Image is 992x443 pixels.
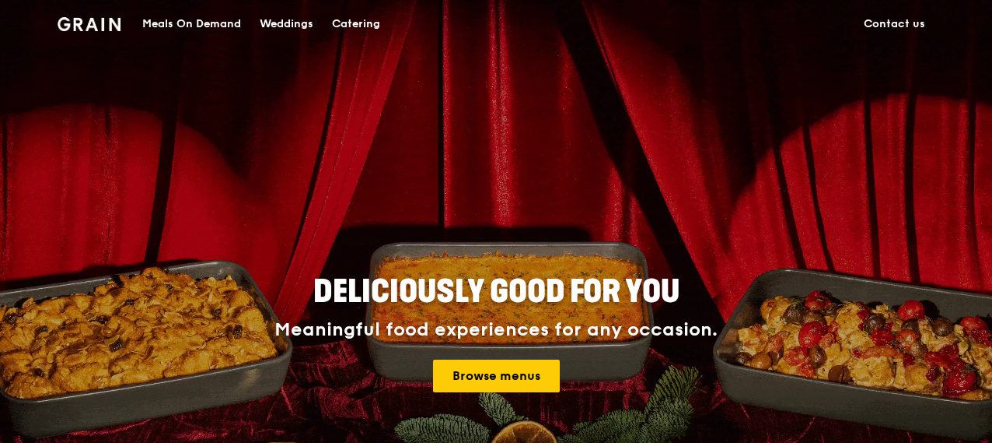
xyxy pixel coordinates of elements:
[260,1,313,47] div: Weddings
[250,1,323,47] a: Weddings
[58,17,121,31] img: Grain
[433,360,560,392] a: Browse menus
[323,1,389,47] a: Catering
[313,273,679,311] span: Deliciously good for you
[332,1,380,47] div: Catering
[854,1,934,47] a: Contact us
[142,1,241,47] div: Meals On Demand
[216,319,776,341] div: Meaningful food experiences for any occasion.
